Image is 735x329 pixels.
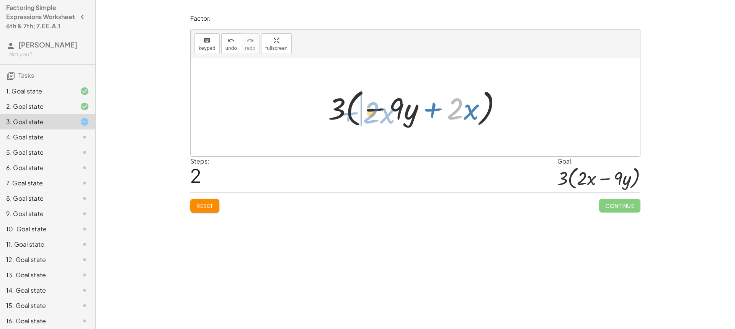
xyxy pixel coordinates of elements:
[6,163,68,172] div: 6. Goal state
[265,46,287,51] span: fullscreen
[80,209,89,218] i: Task not started.
[245,46,255,51] span: redo
[227,36,235,45] i: undo
[6,286,68,295] div: 14. Goal state
[80,255,89,264] i: Task not started.
[80,286,89,295] i: Task not started.
[203,36,211,45] i: keyboard
[80,163,89,172] i: Task not started.
[241,33,260,54] button: redoredo
[6,194,68,203] div: 8. Goal state
[6,270,68,280] div: 13. Goal state
[261,33,292,54] button: fullscreen
[80,240,89,249] i: Task not started.
[6,178,68,188] div: 7. Goal state
[6,117,68,126] div: 3. Goal state
[80,133,89,142] i: Task not started.
[190,164,201,187] span: 2
[225,46,237,51] span: undo
[247,36,254,45] i: redo
[80,178,89,188] i: Task not started.
[80,117,89,126] i: Task started.
[190,157,209,165] label: Steps:
[80,148,89,157] i: Task not started.
[6,209,68,218] div: 9. Goal state
[196,202,213,209] span: Reset
[9,51,89,58] div: Not you?
[190,14,640,23] p: Factor.
[6,240,68,249] div: 11. Goal state
[80,316,89,326] i: Task not started.
[6,255,68,264] div: 12. Goal state
[6,102,68,111] div: 2. Goal state
[6,316,68,326] div: 16. Goal state
[6,133,68,142] div: 4. Goal state
[80,87,89,96] i: Task finished and correct.
[199,46,216,51] span: keypad
[6,148,68,157] div: 5. Goal state
[80,102,89,111] i: Task finished and correct.
[6,301,68,310] div: 15. Goal state
[80,301,89,310] i: Task not started.
[80,270,89,280] i: Task not started.
[194,33,220,54] button: keyboardkeypad
[80,194,89,203] i: Task not started.
[80,224,89,234] i: Task not started.
[190,199,219,213] button: Reset
[18,71,34,79] span: Tasks
[221,33,241,54] button: undoundo
[6,224,68,234] div: 10. Goal state
[6,87,68,96] div: 1. Goal state
[557,157,640,166] div: Goal:
[6,3,75,31] h4: Factoring Simple Expressions Worksheet 6th & 7th; 7.EE.A.1
[18,40,77,49] span: [PERSON_NAME]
